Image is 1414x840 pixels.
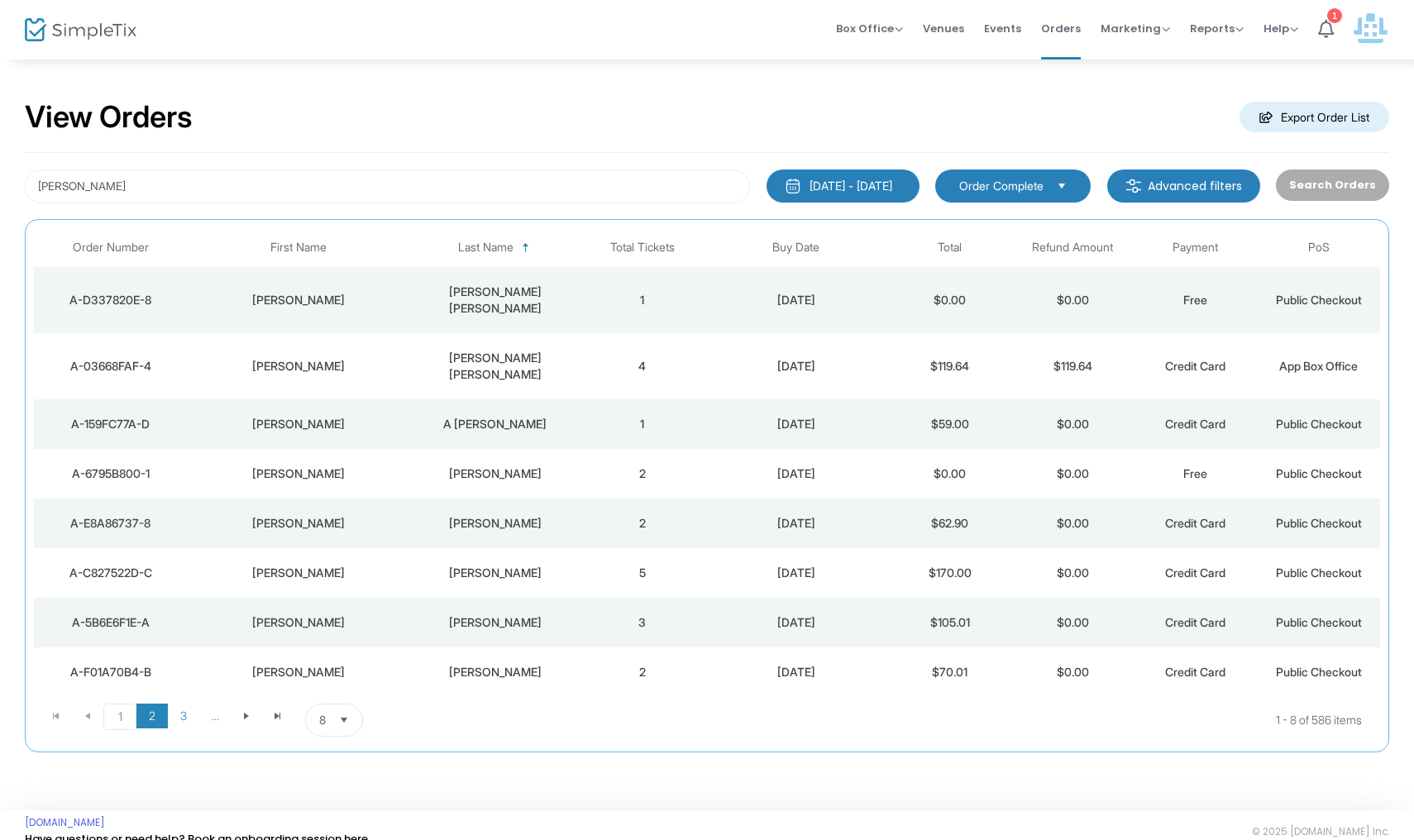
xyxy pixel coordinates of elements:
div: 12/20/2023 [708,465,884,482]
div: A-F01A70B4-B [38,664,184,680]
span: Help [1264,21,1298,36]
kendo-pager-info: 1 - 8 of 586 items [528,704,1362,737]
span: Go to the next page [240,709,253,723]
td: $59.00 [888,399,1011,449]
div: 11/24/2023 [708,614,884,631]
span: Box Office [836,21,903,36]
span: Page 1 [103,704,136,730]
td: $0.00 [888,449,1011,499]
div: Aleisha [192,292,405,308]
span: Marketing [1101,21,1170,36]
span: Venues [923,7,964,50]
span: Free [1183,466,1207,480]
div: A-159FC77A-D [38,416,184,432]
span: Public Checkout [1276,615,1362,629]
m-button: Export Order List [1240,102,1389,132]
span: Credit Card [1165,516,1225,530]
span: Credit Card [1165,359,1225,373]
div: A-D337820E-8 [38,292,184,308]
td: $70.01 [888,647,1011,697]
td: $119.64 [888,333,1011,399]
span: Free [1183,293,1207,307]
span: Reports [1190,21,1244,36]
div: A-5B6E6F1E-A [38,614,184,631]
span: Orders [1041,7,1081,50]
div: A-03668FAF-4 [38,358,184,375]
h2: View Orders [25,99,193,136]
td: 3 [581,598,705,647]
span: Sortable [519,241,533,255]
td: $0.00 [1011,449,1135,499]
span: Order Complete [959,178,1044,194]
td: 1 [581,399,705,449]
td: $170.00 [888,548,1011,598]
td: $0.00 [1011,647,1135,697]
span: Page 3 [168,704,199,728]
span: Public Checkout [1276,293,1362,307]
span: Buy Date [772,241,819,255]
span: Public Checkout [1276,417,1362,431]
th: Refund Amount [1011,228,1135,267]
td: $0.00 [888,267,1011,333]
td: $0.00 [1011,499,1135,548]
div: A-C827522D-C [38,565,184,581]
div: 1 [1327,8,1342,23]
td: 4 [581,333,705,399]
td: 2 [581,449,705,499]
div: 4/21/2023 [708,565,884,581]
span: Page 4 [199,704,231,728]
span: Public Checkout [1276,516,1362,530]
span: Go to the last page [262,704,294,728]
button: Select [1050,177,1073,195]
input: Search by name, email, phone, order number, ip address, or last 4 digits of card [25,169,750,203]
div: A JOHNSON [413,416,576,432]
a: [DOMAIN_NAME] [25,816,105,829]
td: $62.90 [888,499,1011,548]
div: 2/9/2023 [708,358,884,375]
div: 11/24/2023 [708,664,884,680]
td: $0.00 [1011,399,1135,449]
td: 2 [581,647,705,697]
img: monthly [785,178,801,194]
span: Events [984,7,1021,50]
span: Go to the next page [231,704,262,728]
img: filter [1125,178,1142,194]
span: Order Number [73,241,149,255]
div: Data table [34,228,1380,697]
td: 2 [581,499,705,548]
span: Last Name [458,241,514,255]
span: Credit Card [1165,566,1225,580]
button: Select [332,704,356,736]
td: 1 [581,267,705,333]
button: [DATE] - [DATE] [767,169,920,203]
td: $0.00 [1011,598,1135,647]
m-button: Advanced filters [1107,169,1260,203]
span: 8 [319,712,326,728]
div: John [192,465,405,482]
div: 11/24/2022 [708,515,884,532]
th: Total [888,228,1011,267]
div: Allain [413,465,576,482]
span: Payment [1173,241,1218,255]
div: John [192,515,405,532]
div: Johnson Cook [413,284,576,317]
div: A-6795B800-1 [38,465,184,482]
span: Public Checkout [1276,466,1362,480]
td: $0.00 [1011,548,1135,598]
div: John [192,664,405,680]
div: 2/22/2025 [708,416,884,432]
span: Credit Card [1165,417,1225,431]
span: PoS [1308,241,1330,255]
span: Go to the last page [271,709,284,723]
span: Credit Card [1165,665,1225,679]
span: © 2025 [DOMAIN_NAME] Inc. [1252,825,1389,838]
span: First Name [270,241,327,255]
span: Public Checkout [1276,566,1362,580]
div: John [192,565,405,581]
div: A-E8A86737-8 [38,515,184,532]
td: $119.64 [1011,333,1135,399]
div: John [192,614,405,631]
th: Total Tickets [581,228,705,267]
span: Credit Card [1165,615,1225,629]
span: Public Checkout [1276,665,1362,679]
